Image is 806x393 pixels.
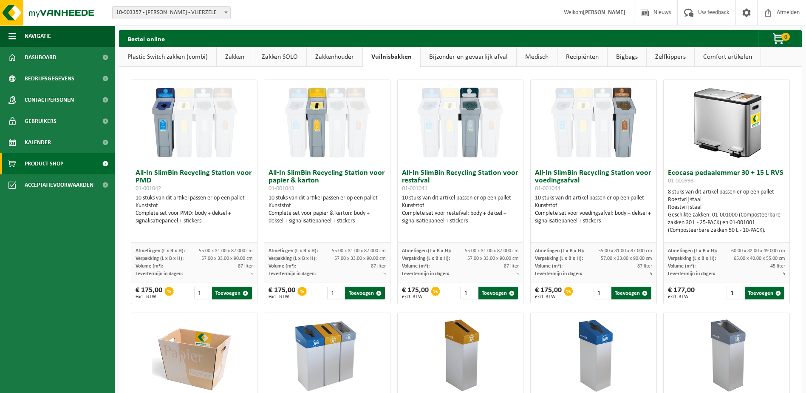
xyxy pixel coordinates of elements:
[647,47,694,67] a: Zelfkippers
[269,271,316,276] span: Levertermijn in dagen:
[119,30,173,47] h2: Bestel online
[668,248,717,253] span: Afmetingen (L x B x H):
[583,9,625,16] strong: [PERSON_NAME]
[269,248,318,253] span: Afmetingen (L x B x H):
[25,68,74,89] span: Bedrijfsgegevens
[557,47,607,67] a: Recipiënten
[136,210,253,225] div: Complete set voor PMD: body + deksel + signalisatiepaneel + stickers
[668,271,715,276] span: Levertermijn in dagen:
[402,271,449,276] span: Levertermijn in dagen:
[25,26,51,47] span: Navigatie
[668,264,696,269] span: Volume (m³):
[383,271,386,276] span: 5
[758,30,801,47] button: 0
[136,248,185,253] span: Afmetingen (L x B x H):
[598,248,652,253] span: 55.00 x 31.00 x 87.000 cm
[334,256,386,261] span: 57.00 x 33.00 x 90.00 cm
[269,185,294,192] span: 01-001043
[25,111,57,132] span: Gebruikers
[269,210,386,225] div: Complete set voor papier & karton: body + deksel + signalisatiepaneel + stickers
[199,248,253,253] span: 55.00 x 31.00 x 87.000 cm
[637,264,652,269] span: 87 liter
[601,256,652,261] span: 57.00 x 33.00 x 90.00 cm
[608,47,646,67] a: Bigbags
[402,169,519,192] h3: All-In SlimBin Recycling Station voor restafval
[594,287,611,299] input: 1
[136,271,183,276] span: Levertermijn in dagen:
[363,47,420,67] a: Vuilnisbakken
[402,202,519,210] div: Kunststof
[402,210,519,225] div: Complete set voor restafval: body + deksel + signalisatiepaneel + stickers
[467,256,519,261] span: 57.00 x 33.00 x 90.00 cm
[402,294,429,299] span: excl. BTW
[535,202,652,210] div: Kunststof
[269,287,295,299] div: € 175,00
[402,185,427,192] span: 01-001041
[745,287,784,299] button: Toevoegen
[770,264,785,269] span: 45 liter
[238,264,253,269] span: 87 liter
[465,248,519,253] span: 55.00 x 31.00 x 87.000 cm
[212,287,252,299] button: Toevoegen
[418,80,503,165] img: 01-001041
[734,256,785,261] span: 65.00 x 40.00 x 55.00 cm
[269,264,296,269] span: Volume (m³):
[136,194,253,225] div: 10 stuks van dit artikel passen er op een pallet
[307,47,362,67] a: Zakkenhouder
[684,80,769,165] img: 01-000998
[695,47,761,67] a: Comfort artikelen
[25,132,51,153] span: Kalender
[136,169,253,192] h3: All-In SlimBin Recycling Station voor PMD
[402,264,430,269] span: Volume (m³):
[535,194,652,225] div: 10 stuks van dit artikel passen er op een pallet
[136,287,162,299] div: € 175,00
[113,7,230,19] span: 10-903357 - MALMAR HANDEL - VLIERZELE
[668,196,785,204] div: Roestvrij staal
[112,6,231,19] span: 10-903357 - MALMAR HANDEL - VLIERZELE
[136,264,163,269] span: Volume (m³):
[535,294,562,299] span: excl. BTW
[269,294,295,299] span: excl. BTW
[194,287,211,299] input: 1
[402,256,450,261] span: Verpakking (L x B x H):
[250,271,253,276] span: 5
[136,256,184,261] span: Verpakking (L x B x H):
[345,287,385,299] button: Toevoegen
[781,33,790,41] span: 0
[478,287,518,299] button: Toevoegen
[535,210,652,225] div: Complete set voor voedingsafval: body + deksel + signalisatiepaneel + stickers
[136,294,162,299] span: excl. BTW
[668,294,695,299] span: excl. BTW
[535,185,560,192] span: 01-001044
[504,264,519,269] span: 87 liter
[25,89,74,111] span: Contactpersonen
[727,287,744,299] input: 1
[119,47,216,67] a: Plastic Switch zakken (combi)
[611,287,651,299] button: Toevoegen
[668,256,716,261] span: Verpakking (L x B x H):
[650,271,652,276] span: 5
[25,153,63,174] span: Product Shop
[551,80,636,165] img: 01-001044
[269,169,386,192] h3: All-In SlimBin Recycling Station voor papier & karton
[668,169,785,186] h3: Ecocasa pedaalemmer 30 + 15 L RVS
[535,256,583,261] span: Verpakking (L x B x H):
[516,271,519,276] span: 5
[535,287,562,299] div: € 175,00
[535,264,563,269] span: Volume (m³):
[269,194,386,225] div: 10 stuks van dit artikel passen er op een pallet
[269,256,317,261] span: Verpakking (L x B x H):
[668,204,785,211] div: Roestvrij staal
[517,47,557,67] a: Medisch
[421,47,516,67] a: Bijzonder en gevaarlijk afval
[327,287,344,299] input: 1
[668,178,693,184] span: 01-000998
[152,80,237,165] img: 01-001042
[285,80,370,165] img: 01-001043
[535,248,584,253] span: Afmetingen (L x B x H):
[460,287,477,299] input: 1
[201,256,253,261] span: 57.00 x 33.00 x 90.00 cm
[402,287,429,299] div: € 175,00
[783,271,785,276] span: 5
[25,174,93,196] span: Acceptatievoorwaarden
